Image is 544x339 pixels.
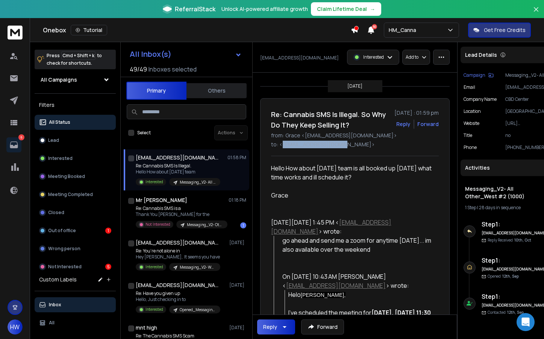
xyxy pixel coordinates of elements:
[229,240,246,246] p: [DATE]
[48,228,76,234] p: Out of office
[271,218,433,236] div: [DATE][DATE] 1:45 PM < > wrote:
[517,313,535,331] div: Open Intercom Messenger
[136,154,218,161] h1: [EMAIL_ADDRESS][DOMAIN_NAME]
[227,155,246,161] p: 01:58 PM
[136,296,220,303] p: Hello, Just checking in to
[301,292,345,298] span: [PERSON_NAME],
[39,276,77,283] h3: Custom Labels
[136,205,226,211] p: Re: Cannabis SMS is a
[48,246,80,252] p: Wrong person
[514,237,531,243] span: 10th, Oct
[531,5,541,23] button: Close banner
[130,50,171,58] h1: All Inbox(s)
[35,315,116,330] button: All
[49,302,61,308] p: Inbox
[288,308,433,335] div: I’ve scheduled the meeting for . You should receive the meeting details at this email, but I’ve a...
[35,100,116,110] h3: Filters
[35,241,116,256] button: Wrong person
[48,192,93,198] p: Meeting Completed
[464,144,477,150] p: Phone
[282,236,433,263] div: go ahead and send me a zoom for anytime [DATE]... im also available over the weekend
[286,281,386,290] a: [EMAIL_ADDRESS][DOMAIN_NAME]
[35,259,116,274] button: Not Interested5
[61,51,95,60] span: Cmd + Shift + k
[282,272,433,290] div: On [DATE] 10:43 AM [PERSON_NAME] < > wrote:
[465,204,476,211] span: 1 Step
[464,72,494,78] button: Campaign
[465,51,497,59] p: Lead Details
[175,5,215,14] span: ReferralStack
[186,82,247,99] button: Others
[484,26,526,34] p: Get Free Credits
[301,319,344,334] button: Forward
[229,197,246,203] p: 01:18 PM
[49,119,70,125] p: All Status
[257,319,295,334] button: Reply
[488,237,531,243] p: Reply Received
[48,173,85,179] p: Meeting Booked
[221,5,308,13] p: Unlock AI-powered affiliate growth
[479,204,521,211] span: 28 days in sequence
[464,120,479,126] p: website
[48,264,82,270] p: Not Interested
[136,290,220,296] p: Re: Have you given up
[271,109,390,130] h1: Re: Cannabis SMS Is Illegal. So Why Do They Keep Selling It?
[271,141,439,148] p: to: <[EMAIL_ADDRESS][DOMAIN_NAME]>
[48,137,59,143] p: Lead
[464,132,472,138] p: title
[35,72,116,87] button: All Campaigns
[229,325,246,331] p: [DATE]
[406,54,418,60] p: Add to
[271,164,433,182] div: Hello How about [DATE] team is all booked up [DATE] what time works and ill schedule it?
[363,54,384,60] p: Interested
[370,5,375,13] span: →
[136,254,220,260] p: Hey [PERSON_NAME], It seems you have
[136,211,226,217] p: Thank You [PERSON_NAME] for the
[136,333,226,339] p: Re: The Cannabis SMS Scam
[396,120,411,128] button: Reply
[49,320,55,326] p: All
[145,307,163,312] p: Interested
[271,191,433,200] div: Grace
[8,319,23,334] button: HW
[394,109,439,117] p: [DATE] : 01:59 pm
[136,169,220,175] p: Hello How about [DATE] team
[18,134,24,140] p: 6
[263,323,277,331] div: Reply
[35,187,116,202] button: Meeting Completed
[507,310,524,315] span: 12th, Sep
[136,196,187,204] h1: Mr [PERSON_NAME]
[71,25,107,35] button: Tutorial
[35,133,116,148] button: Lead
[136,163,220,169] p: Re: Cannabis SMS Is Illegal.
[105,228,111,234] div: 1
[47,52,102,67] p: Press to check for shortcuts.
[149,65,197,74] h3: Inboxes selected
[124,47,248,62] button: All Inbox(s)
[240,222,246,228] div: 1
[288,290,433,299] div: Helo
[48,210,64,216] p: Closed
[502,274,519,279] span: 12th, Sep
[229,282,246,288] p: [DATE]
[468,23,531,38] button: Get Free Credits
[464,84,475,90] p: Email
[136,324,157,331] h1: mnt high
[41,76,77,84] h1: All Campaigns
[260,55,339,61] p: [EMAIL_ADDRESS][DOMAIN_NAME]
[180,307,216,313] p: Opened_Messaging_v1+V2- WM-#3+ Other #2 (west)
[145,179,163,185] p: Interested
[464,96,497,102] p: Company Name
[35,205,116,220] button: Closed
[6,137,21,152] a: 6
[488,274,519,279] p: Opened
[145,222,170,227] p: Not Interested
[136,248,220,254] p: Re: You’re not alone in
[35,115,116,130] button: All Status
[43,25,351,35] div: Onebox
[35,151,116,166] button: Interested
[137,130,151,136] label: Select
[488,310,524,315] p: Contacted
